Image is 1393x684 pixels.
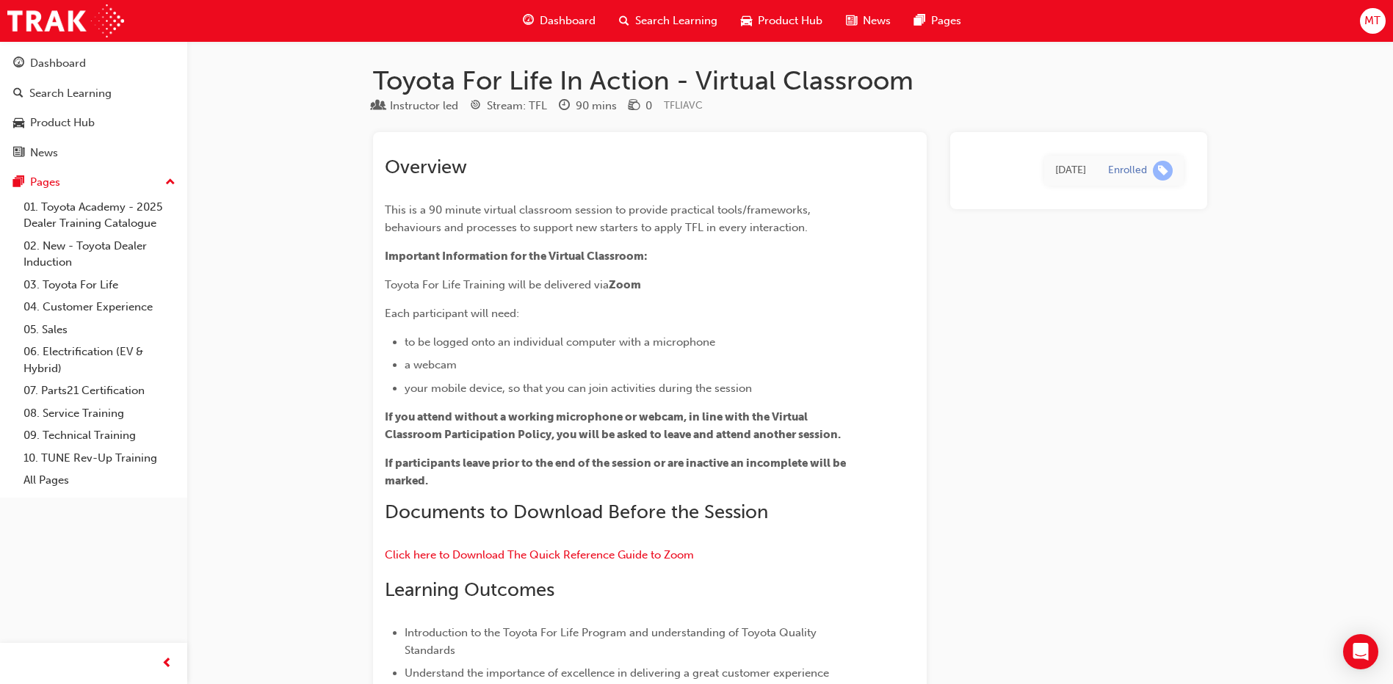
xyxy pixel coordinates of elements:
span: Toyota For Life Training will be delivered via [385,278,609,291]
span: prev-icon [162,655,173,673]
span: Important Information for the Virtual Classroom: [385,250,648,263]
span: pages-icon [13,176,24,189]
span: Dashboard [540,12,596,29]
span: learningRecordVerb_ENROLL-icon [1153,161,1173,181]
div: Stream [470,97,547,115]
span: Documents to Download Before the Session [385,501,768,523]
button: DashboardSearch LearningProduct HubNews [6,47,181,169]
span: clock-icon [559,100,570,113]
div: Enrolled [1108,164,1147,178]
a: News [6,139,181,167]
a: 01. Toyota Academy - 2025 Dealer Training Catalogue [18,196,181,235]
span: news-icon [13,147,24,160]
button: Pages [6,169,181,196]
a: 03. Toyota For Life [18,274,181,296]
a: Dashboard [6,50,181,77]
span: guage-icon [13,57,24,70]
a: 08. Service Training [18,402,181,425]
span: Zoom [609,278,641,291]
div: News [30,145,58,161]
span: target-icon [470,100,481,113]
span: If you attend without a working microphone or webcam, in line with the Virtual Classroom Particip... [385,410,841,441]
span: your mobile device, so that you can join activities during the session [405,382,752,395]
button: MT [1360,8,1386,34]
div: Pages [30,174,60,191]
h1: Toyota For Life In Action - Virtual Classroom [373,65,1207,97]
span: Product Hub [758,12,822,29]
span: Understand the importance of excellence in delivering a great customer experience [405,666,829,680]
span: Search Learning [635,12,717,29]
span: car-icon [13,117,24,130]
a: 06. Electrification (EV & Hybrid) [18,341,181,379]
span: Learning resource code [664,99,703,112]
span: Introduction to the Toyota For Life Program and understanding of Toyota Quality Standards [405,626,819,657]
div: 0 [645,98,652,114]
span: search-icon [13,87,23,101]
span: MT [1364,12,1381,29]
a: 02. New - Toyota Dealer Induction [18,235,181,274]
a: 09. Technical Training [18,424,181,447]
span: car-icon [741,12,752,30]
div: Type [373,97,458,115]
a: guage-iconDashboard [511,6,607,36]
span: Pages [931,12,961,29]
span: Overview [385,156,467,178]
span: This is a 90 minute virtual classroom session to provide practical tools/frameworks, behaviours a... [385,203,814,234]
span: news-icon [846,12,857,30]
img: Trak [7,4,124,37]
a: car-iconProduct Hub [729,6,834,36]
div: Open Intercom Messenger [1343,634,1378,669]
span: money-icon [629,100,640,113]
span: News [863,12,891,29]
span: search-icon [619,12,629,30]
div: Dashboard [30,55,86,72]
a: All Pages [18,469,181,492]
span: If participants leave prior to the end of the session or are inactive an incomplete will be marked. [385,456,848,487]
a: pages-iconPages [902,6,973,36]
span: to be logged onto an individual computer with a microphone [405,335,715,349]
span: a webcam [405,358,457,371]
a: search-iconSearch Learning [607,6,729,36]
span: learningResourceType_INSTRUCTOR_LED-icon [373,100,384,113]
span: pages-icon [914,12,925,30]
span: Learning Outcomes [385,578,554,601]
a: Click here to Download The Quick Reference Guide to Zoom [385,548,694,561]
a: Product Hub [6,109,181,137]
div: Duration [559,97,617,115]
span: Each participant will need: [385,307,519,320]
div: Instructor led [390,98,458,114]
div: 90 mins [576,98,617,114]
a: 07. Parts21 Certification [18,379,181,402]
a: 10. TUNE Rev-Up Training [18,447,181,470]
div: Product Hub [30,114,95,131]
a: 05. Sales [18,319,181,341]
div: Price [629,97,652,115]
div: Stream: TFL [487,98,547,114]
a: 04. Customer Experience [18,296,181,319]
div: Search Learning [29,85,112,102]
a: Search Learning [6,80,181,107]
div: Thu Jul 24 2025 13:03:21 GMT+0800 (Australian Western Standard Time) [1055,162,1086,179]
span: up-icon [165,173,176,192]
a: news-iconNews [834,6,902,36]
span: guage-icon [523,12,534,30]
